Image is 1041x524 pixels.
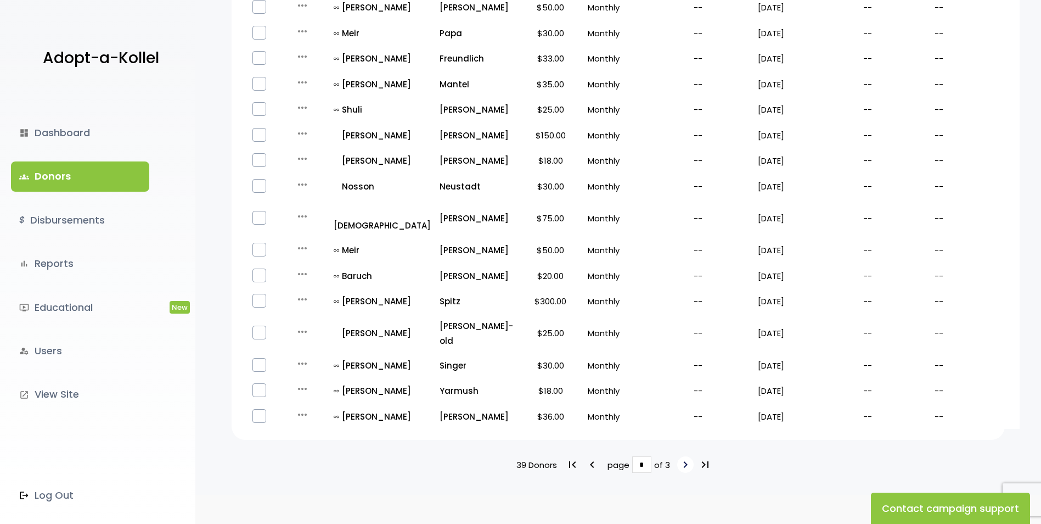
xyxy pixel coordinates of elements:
[334,203,431,233] p: [DEMOGRAPHIC_DATA]
[935,409,1015,424] p: --
[522,102,579,117] p: $25.00
[586,458,599,471] i: keyboard_arrow_left
[11,249,149,278] a: bar_chartReports
[522,128,579,143] p: $150.00
[440,26,513,41] a: Papa
[522,358,579,373] p: $30.00
[440,358,513,373] a: Singer
[863,211,926,226] p: --
[440,211,513,226] a: [PERSON_NAME]
[334,383,431,398] p: [PERSON_NAME]
[758,102,854,117] p: [DATE]
[935,179,1015,194] p: --
[935,128,1015,143] p: --
[758,26,854,41] p: [DATE]
[588,153,638,168] p: Monthly
[758,179,854,194] p: [DATE]
[758,51,854,66] p: [DATE]
[440,383,513,398] p: Yarmush
[440,51,513,66] a: Freundlich
[863,294,926,309] p: --
[935,243,1015,258] p: --
[522,211,579,226] p: $75.00
[334,82,342,87] i: all_inclusive
[522,153,579,168] p: $18.00
[758,383,854,398] p: [DATE]
[588,102,638,117] p: Monthly
[935,153,1015,168] p: --
[11,380,149,409] a: launchView Site
[863,102,926,117] p: --
[334,269,431,283] p: Baruch
[758,294,854,309] p: [DATE]
[647,358,749,373] p: --
[19,390,29,400] i: launch
[37,32,159,85] a: Adopt-a-Kollel
[758,128,854,143] p: [DATE]
[647,383,749,398] p: --
[334,102,431,117] p: Shuli
[334,414,342,420] i: all_inclusive
[588,77,638,92] p: Monthly
[522,326,579,341] p: $25.00
[296,210,309,223] i: more_horiz
[863,179,926,194] p: --
[440,294,513,309] a: Spitz
[334,102,431,117] a: all_inclusiveShuli
[863,153,926,168] p: --
[522,243,579,258] p: $50.00
[296,242,309,255] i: more_horiz
[11,336,149,366] a: manage_accountsUsers
[647,77,749,92] p: --
[334,358,431,373] a: all_inclusive[PERSON_NAME]
[334,299,342,304] i: all_inclusive
[647,409,749,424] p: --
[334,243,431,258] a: all_inclusiveMeir
[334,153,431,168] a: [PERSON_NAME]
[588,294,638,309] p: Monthly
[758,269,854,283] p: [DATE]
[588,358,638,373] p: Monthly
[296,178,309,191] i: more_horiz
[334,128,431,143] p: [PERSON_NAME]
[334,179,431,194] a: Nosson
[647,269,749,283] p: --
[440,269,513,283] a: [PERSON_NAME]
[758,153,854,168] p: [DATE]
[935,211,1015,226] p: --
[647,179,749,194] p: --
[935,383,1015,398] p: --
[522,179,579,194] p: $30.00
[334,363,342,369] i: all_inclusive
[296,357,309,370] i: more_horiz
[935,358,1015,373] p: --
[863,409,926,424] p: --
[647,102,749,117] p: --
[863,243,926,258] p: --
[588,326,638,341] p: Monthly
[863,77,926,92] p: --
[935,102,1015,117] p: --
[334,26,431,41] a: all_inclusiveMeir
[440,77,513,92] a: Mantel
[522,409,579,424] p: $36.00
[170,301,190,314] span: New
[758,409,854,424] p: [DATE]
[935,269,1015,283] p: --
[19,303,29,313] i: ondemand_video
[11,118,149,148] a: dashboardDashboard
[935,77,1015,92] p: --
[522,269,579,283] p: $20.00
[679,458,692,471] i: keyboard_arrow_right
[584,456,600,473] a: keyboard_arrow_left
[296,152,309,165] i: more_horiz
[334,26,431,41] p: Meir
[334,388,342,394] i: all_inclusive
